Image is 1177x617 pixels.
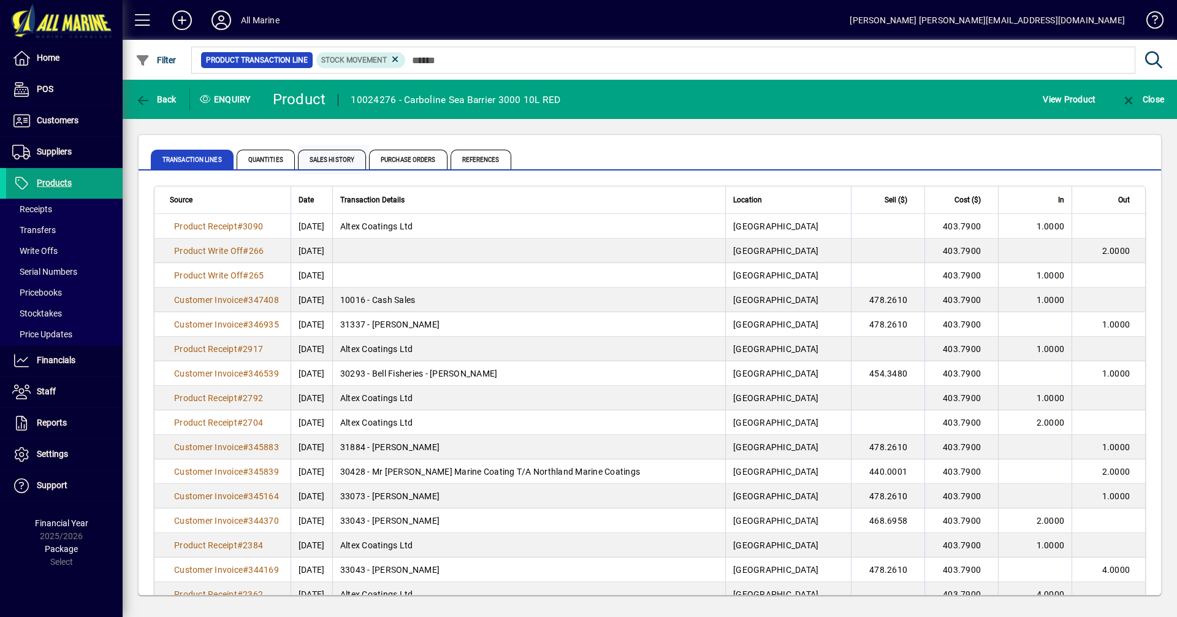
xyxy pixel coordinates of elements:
mat-chip: Product Transaction Type: Stock movement [316,52,406,68]
span: 2384 [243,540,263,550]
span: Cost ($) [954,193,981,207]
span: Transfers [12,225,56,235]
span: 2.0000 [1102,467,1130,477]
a: Customer Invoice#345839 [170,465,283,478]
td: 478.2610 [851,484,924,508]
span: 1.0000 [1037,393,1065,403]
span: Date [299,193,314,207]
span: In [1058,193,1064,207]
span: # [243,295,248,305]
a: Customer Invoice#345883 [170,440,283,454]
span: Product Write Off [174,270,243,280]
span: Product Receipt [174,540,237,550]
td: 31884 - [PERSON_NAME] [332,435,725,459]
span: 265 [249,270,264,280]
span: # [243,270,248,280]
a: Customer Invoice#346539 [170,367,283,380]
span: 344169 [248,565,279,575]
a: Customers [6,105,123,136]
span: 1.0000 [1037,221,1065,231]
td: 10016 - Cash Sales [332,288,725,312]
td: 478.2610 [851,435,924,459]
td: 403.7900 [924,459,998,484]
span: [GEOGRAPHIC_DATA] [733,516,818,526]
span: Customer Invoice [174,565,243,575]
a: Stocktakes [6,303,123,324]
app-page-header-button: Back [123,88,190,110]
a: Financials [6,345,123,376]
a: Product Receipt#2384 [170,538,267,552]
span: Source [170,193,192,207]
span: [GEOGRAPHIC_DATA] [733,344,818,354]
span: 4.0000 [1102,565,1130,575]
td: Altex Coatings Ltd [332,214,725,239]
span: Products [37,178,72,188]
span: Product Receipt [174,418,237,427]
td: [DATE] [291,263,332,288]
button: Filter [132,49,180,71]
a: Settings [6,439,123,470]
td: 403.7900 [924,337,998,361]
td: [DATE] [291,508,332,533]
span: Price Updates [12,329,72,339]
a: Customer Invoice#346935 [170,318,283,331]
a: Price Updates [6,324,123,345]
span: 345164 [248,491,279,501]
span: Product Transaction Line [206,54,308,66]
span: 346935 [248,320,279,329]
a: Product Receipt#2917 [170,342,267,356]
td: 478.2610 [851,558,924,582]
td: 33073 - [PERSON_NAME] [332,484,725,508]
span: [GEOGRAPHIC_DATA] [733,393,818,403]
td: 403.7900 [924,410,998,435]
button: Add [162,9,202,31]
td: Altex Coatings Ltd [332,386,725,410]
td: 403.7900 [924,582,998,607]
span: [GEOGRAPHIC_DATA] [733,320,818,329]
a: Product Receipt#2362 [170,588,267,601]
span: Transaction Lines [151,150,234,169]
td: [DATE] [291,484,332,508]
span: POS [37,84,53,94]
span: Back [135,94,177,104]
td: [DATE] [291,386,332,410]
span: 1.0000 [1037,295,1065,305]
td: [DATE] [291,533,332,558]
span: [GEOGRAPHIC_DATA] [733,565,818,575]
span: 346539 [248,369,279,378]
span: [GEOGRAPHIC_DATA] [733,246,818,256]
td: 403.7900 [924,558,998,582]
span: Receipts [12,204,52,214]
button: Close [1118,88,1167,110]
div: 10024276 - Carboline Sea Barrier 3000 10L RED [351,90,560,110]
a: Customer Invoice#344370 [170,514,283,527]
span: Financial Year [35,518,88,528]
span: Customer Invoice [174,491,243,501]
span: [GEOGRAPHIC_DATA] [733,221,818,231]
span: # [243,442,248,452]
span: 344370 [248,516,279,526]
span: 1.0000 [1102,320,1130,329]
span: 1.0000 [1102,491,1130,501]
span: [GEOGRAPHIC_DATA] [733,589,818,599]
td: 403.7900 [924,386,998,410]
span: Staff [37,386,56,396]
a: Reports [6,408,123,439]
app-page-header-button: Close enquiry [1108,88,1177,110]
td: 403.7900 [924,312,998,337]
span: Product Receipt [174,344,237,354]
span: 1.0000 [1037,344,1065,354]
td: [DATE] [291,312,332,337]
button: View Product [1040,88,1099,110]
td: 403.7900 [924,484,998,508]
td: 31337 - [PERSON_NAME] [332,312,725,337]
div: Sell ($) [859,193,918,207]
span: Customer Invoice [174,516,243,526]
td: 403.7900 [924,508,998,533]
a: Product Receipt#3090 [170,220,267,233]
span: 2.0000 [1102,246,1130,256]
td: 468.6958 [851,508,924,533]
td: Altex Coatings Ltd [332,582,725,607]
td: 403.7900 [924,361,998,386]
span: [GEOGRAPHIC_DATA] [733,418,818,427]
